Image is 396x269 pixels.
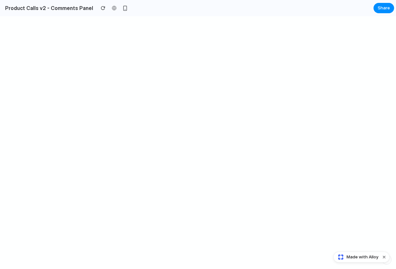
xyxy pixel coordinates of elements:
button: Share [374,3,394,13]
a: Made with Alloy [334,254,379,260]
h2: Product Calls v2 - Comments Panel [3,4,93,12]
span: Made with Alloy [347,254,378,260]
span: Share [378,5,390,11]
button: Dismiss watermark [380,253,388,261]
